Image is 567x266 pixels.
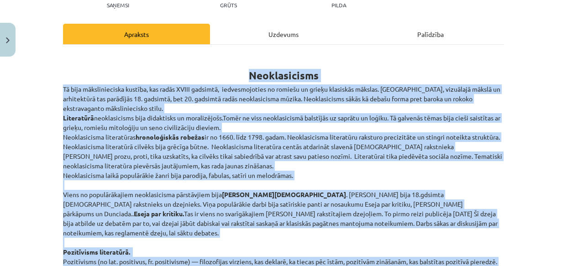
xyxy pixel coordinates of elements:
[220,2,237,8] p: Grūts
[103,2,133,8] p: Saņemsi
[63,24,210,44] div: Apraksts
[134,209,184,218] strong: Eseja par kritiku.
[63,114,94,122] strong: Literatūrā
[331,2,346,8] p: pilda
[136,133,205,141] strong: hronoloģiskās robežas
[210,24,357,44] div: Uzdevums
[6,37,10,43] img: icon-close-lesson-0947bae3869378f0d4975bcd49f059093ad1ed9edebbc8119c70593378902aed.svg
[63,248,130,256] strong: Pozitīvisms literatūrā.
[249,69,319,82] strong: Neoklasicisms
[357,24,504,44] div: Palīdzība
[222,190,346,198] strong: [PERSON_NAME][DEMOGRAPHIC_DATA]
